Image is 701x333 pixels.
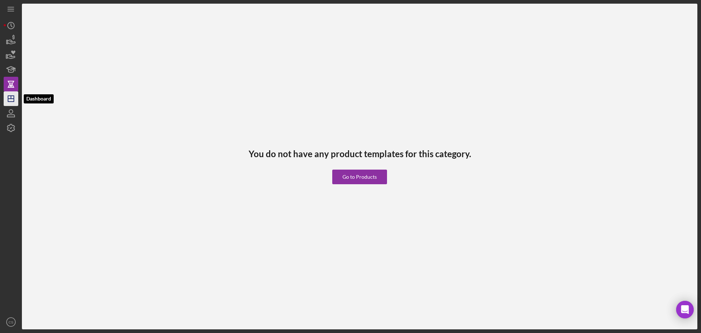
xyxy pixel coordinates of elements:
[676,301,694,318] div: Open Intercom Messenger
[4,315,18,329] button: CS
[8,320,13,324] text: CS
[332,159,387,184] a: Go to Products
[249,149,471,159] h3: You do not have any product templates for this category.
[342,170,377,184] div: Go to Products
[332,170,387,184] button: Go to Products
